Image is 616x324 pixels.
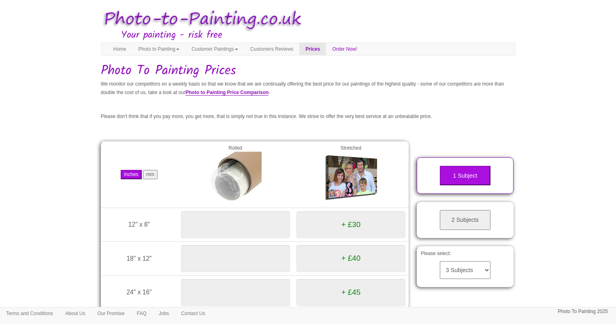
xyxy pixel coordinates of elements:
[293,141,409,208] td: Stretched
[178,141,293,208] td: Rolled
[126,289,151,296] span: 24" x 16"
[132,43,185,55] a: Photo to Painting
[341,220,360,229] span: + £30
[341,254,360,262] span: + £40
[121,30,516,41] h3: Your painting - risk free
[107,43,132,55] a: Home
[153,307,175,320] a: Jobs
[91,307,130,320] a: Our Promise
[126,255,151,262] span: 18" x 12"
[59,307,91,320] a: About Us
[97,4,304,35] img: Photo to Painting
[324,152,377,204] img: Gallery Wrap
[326,43,363,55] a: Order Now!
[131,307,153,320] a: FAQ
[185,90,269,96] a: Photo to Painting Price Comparison
[299,43,326,55] a: Prices
[101,80,516,97] p: We monitor our competitors on a weekly basis so that we know that we are continually offering the...
[440,166,490,186] button: 1 Subject
[244,43,300,55] a: Customers Reviews
[101,112,516,121] p: Please don't think that if you pay more, you get more, that is simply not true in this instance. ...
[341,288,360,296] span: + £45
[175,307,211,320] a: Contact Us
[128,221,150,228] span: 12" x 8"
[209,152,262,204] img: Rolled
[558,307,608,316] p: Photo To Painting 2025
[185,43,244,55] a: Customer Paintings
[143,170,158,179] button: mm
[417,246,514,287] div: Please select:
[121,170,141,179] button: Inches
[440,210,490,230] button: 2 Subjects
[101,64,516,78] h1: Photo To Painting Prices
